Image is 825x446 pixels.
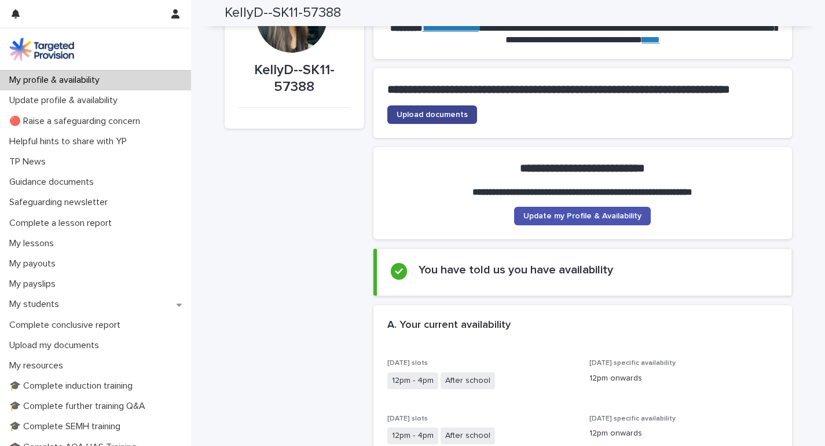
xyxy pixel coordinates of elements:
[5,177,103,188] p: Guidance documents
[441,372,495,389] span: After school
[5,136,136,147] p: Helpful hints to share with YP
[523,212,641,220] span: Update my Profile & Availability
[5,218,121,229] p: Complete a lesson report
[419,263,613,277] h2: You have told us you have availability
[387,415,428,422] span: [DATE] slots
[514,207,651,225] a: Update my Profile & Availability
[5,381,142,392] p: 🎓 Complete induction training
[5,279,65,290] p: My payslips
[5,340,108,351] p: Upload my documents
[5,320,130,331] p: Complete conclusive report
[5,116,149,127] p: 🔴 Raise a safeguarding concern
[387,319,511,332] h2: A. Your current availability
[5,258,65,269] p: My payouts
[589,427,778,440] p: 12pm onwards
[225,5,341,21] h2: KellyD--SK11-57388
[441,427,495,444] span: After school
[589,360,676,367] span: [DATE] specific availability
[589,415,676,422] span: [DATE] specific availability
[589,372,778,385] p: 12pm onwards
[387,427,438,444] span: 12pm - 4pm
[397,111,468,119] span: Upload documents
[5,156,55,167] p: TP News
[387,372,438,389] span: 12pm - 4pm
[5,75,109,86] p: My profile & availability
[5,238,63,249] p: My lessons
[5,197,117,208] p: Safeguarding newsletter
[239,62,350,96] p: KellyD--SK11-57388
[5,95,127,106] p: Update profile & availability
[5,299,68,310] p: My students
[387,105,477,124] a: Upload documents
[9,38,74,61] img: M5nRWzHhSzIhMunXDL62
[5,401,155,412] p: 🎓 Complete further training Q&A
[5,360,72,371] p: My resources
[5,421,130,432] p: 🎓 Complete SEMH training
[387,360,428,367] span: [DATE] slots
